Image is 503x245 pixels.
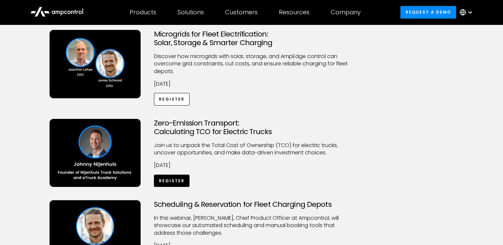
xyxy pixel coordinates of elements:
[154,30,349,47] h3: Microgrids for Fleet Electrification: Solar, Storage & Smarter Charging
[154,200,349,209] h3: Scheduling & Reservation for Fleet Charging Depots
[331,9,361,16] div: Company
[279,9,310,16] div: Resources
[225,9,258,16] div: Customers
[130,9,156,16] div: Products
[178,9,204,16] div: Solutions
[154,162,349,169] p: [DATE]
[154,80,349,88] p: [DATE]
[154,53,349,75] p: Discover how microgrids with solar, storage, and AmpEdge control can overcome grid constraints, c...
[400,6,456,18] a: Request a demo
[154,142,349,157] p: Join us to unpack the Total Cost of Ownership (TCO) for electric trucks, uncover opportunities, a...
[154,214,349,237] p: ​In this webinar, [PERSON_NAME], Chief Product Officer at Ampcontrol, will showcase our automated...
[154,93,190,105] a: Register
[154,119,349,136] h3: Zero-Emission Transport: Calculating TCO for Electric Trucks
[154,175,190,187] a: Register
